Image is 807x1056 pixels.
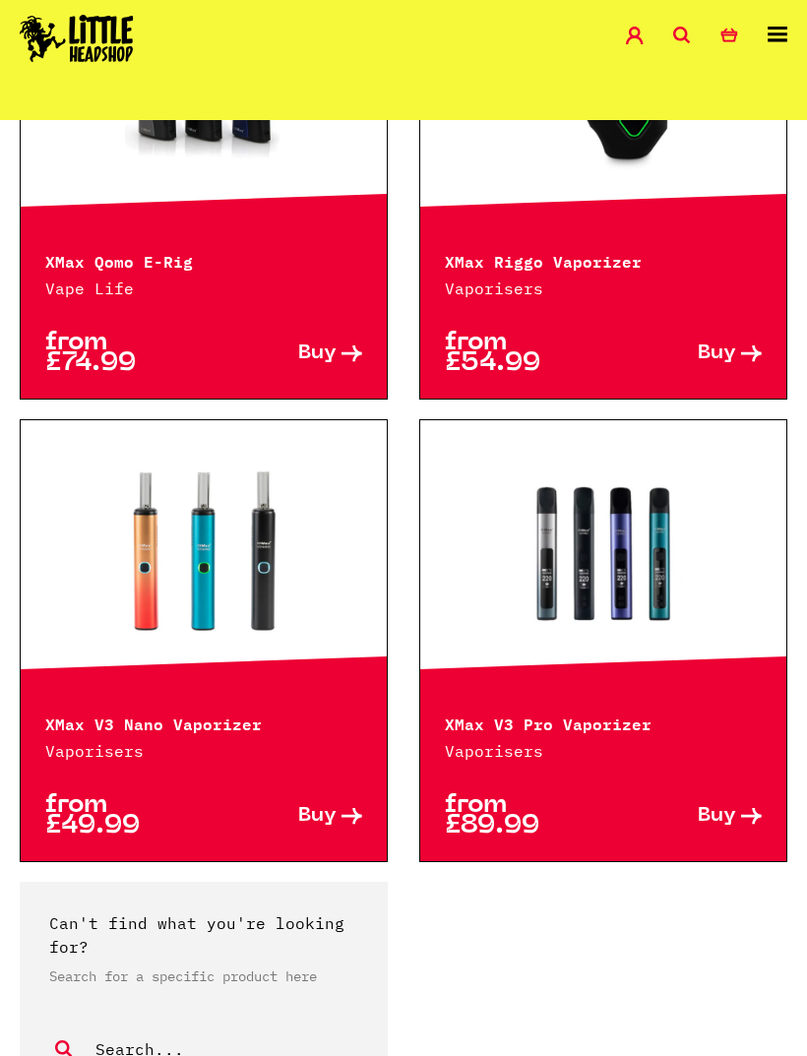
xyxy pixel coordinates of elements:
[45,795,204,837] p: from £49.99
[445,711,762,734] p: XMax V3 Pro Vaporizer
[445,795,603,837] p: from £89.99
[445,248,762,272] p: XMax Riggo Vaporizer
[603,333,762,374] a: Buy
[45,333,204,374] p: from £74.99
[603,795,762,837] a: Buy
[298,343,337,364] span: Buy
[698,343,736,364] span: Buy
[445,739,762,763] p: Vaporisers
[49,965,358,987] p: Search for a specific product here
[45,739,362,763] p: Vaporisers
[445,333,603,374] p: from £54.99
[49,911,358,959] p: Can't find what you're looking for?
[204,333,362,374] a: Buy
[45,277,362,300] p: Vape Life
[298,806,337,827] span: Buy
[45,711,362,734] p: XMax V3 Nano Vaporizer
[45,248,362,272] p: XMax Qomo E-Rig
[20,15,134,62] img: Little Head Shop Logo
[698,806,736,827] span: Buy
[204,795,362,837] a: Buy
[445,277,762,300] p: Vaporisers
